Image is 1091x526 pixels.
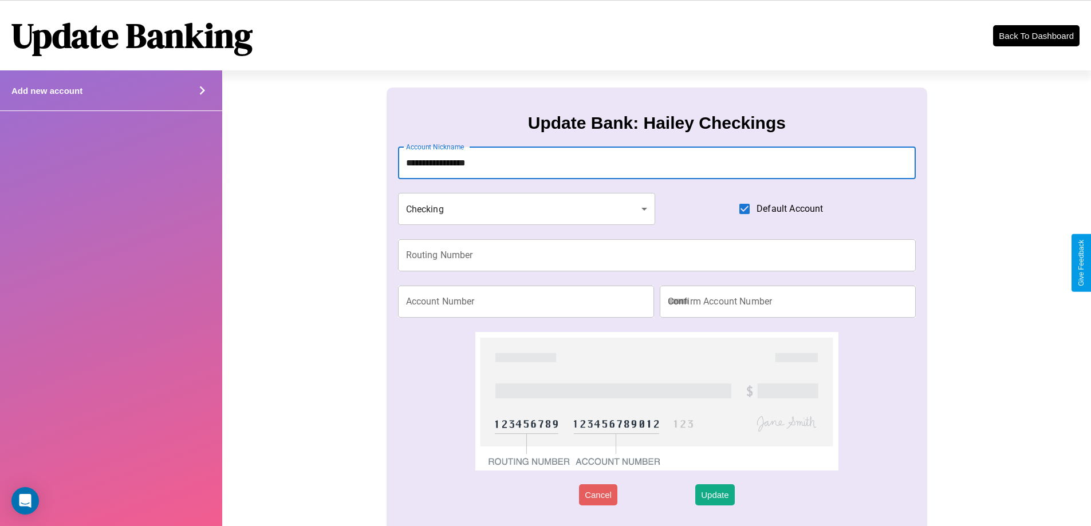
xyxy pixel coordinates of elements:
div: Open Intercom Messenger [11,487,39,515]
h3: Update Bank: Hailey Checkings [528,113,786,133]
label: Account Nickname [406,142,464,152]
h4: Add new account [11,86,82,96]
div: Give Feedback [1077,240,1085,286]
button: Update [695,484,734,505]
span: Default Account [757,202,823,216]
img: check [475,332,838,470]
h1: Update Banking [11,12,253,59]
button: Cancel [579,484,617,505]
button: Back To Dashboard [993,25,1080,46]
div: Checking [398,193,656,225]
